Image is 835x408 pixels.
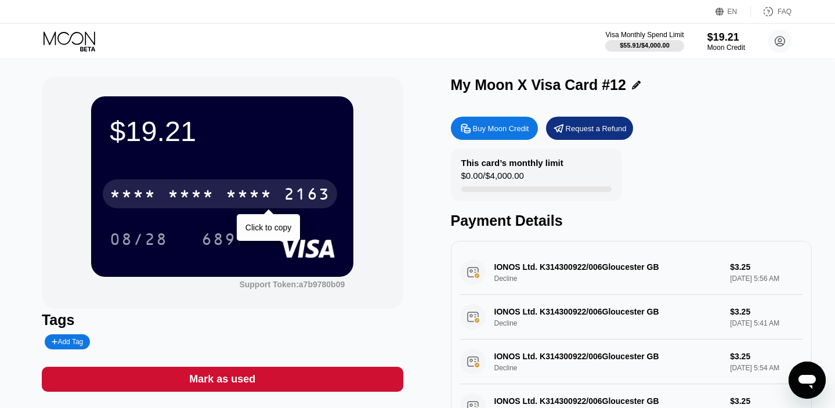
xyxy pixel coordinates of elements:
div: 2163 [284,186,330,205]
div: $19.21Moon Credit [707,31,745,52]
div: Click to copy [245,223,291,232]
div: Support Token:a7b9780b09 [239,280,345,289]
div: Add Tag [52,338,83,346]
div: FAQ [751,6,791,17]
div: Mark as used [189,373,255,386]
div: 689 [201,232,236,250]
div: Add Tag [45,334,90,349]
div: EN [728,8,738,16]
div: $55.91 / $4,000.00 [620,42,670,49]
div: Moon Credit [707,44,745,52]
div: Mark as used [42,367,403,392]
div: Request a Refund [566,124,627,133]
div: Support Token: a7b9780b09 [239,280,345,289]
div: Buy Moon Credit [473,124,529,133]
div: 689 [193,225,245,254]
iframe: Button to launch messaging window [789,362,826,399]
div: 08/28 [110,232,168,250]
div: $19.21 [707,31,745,44]
div: My Moon X Visa Card #12 [451,77,626,93]
div: Visa Monthly Spend Limit$55.91/$4,000.00 [605,31,684,52]
div: This card’s monthly limit [461,158,563,168]
div: $0.00 / $4,000.00 [461,171,524,186]
div: $19.21 [110,115,335,147]
div: EN [715,6,751,17]
div: 08/28 [101,225,176,254]
div: FAQ [778,8,791,16]
div: Tags [42,312,403,328]
div: Payment Details [451,212,812,229]
div: Request a Refund [546,117,633,140]
div: Buy Moon Credit [451,117,538,140]
div: Visa Monthly Spend Limit [605,31,684,39]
